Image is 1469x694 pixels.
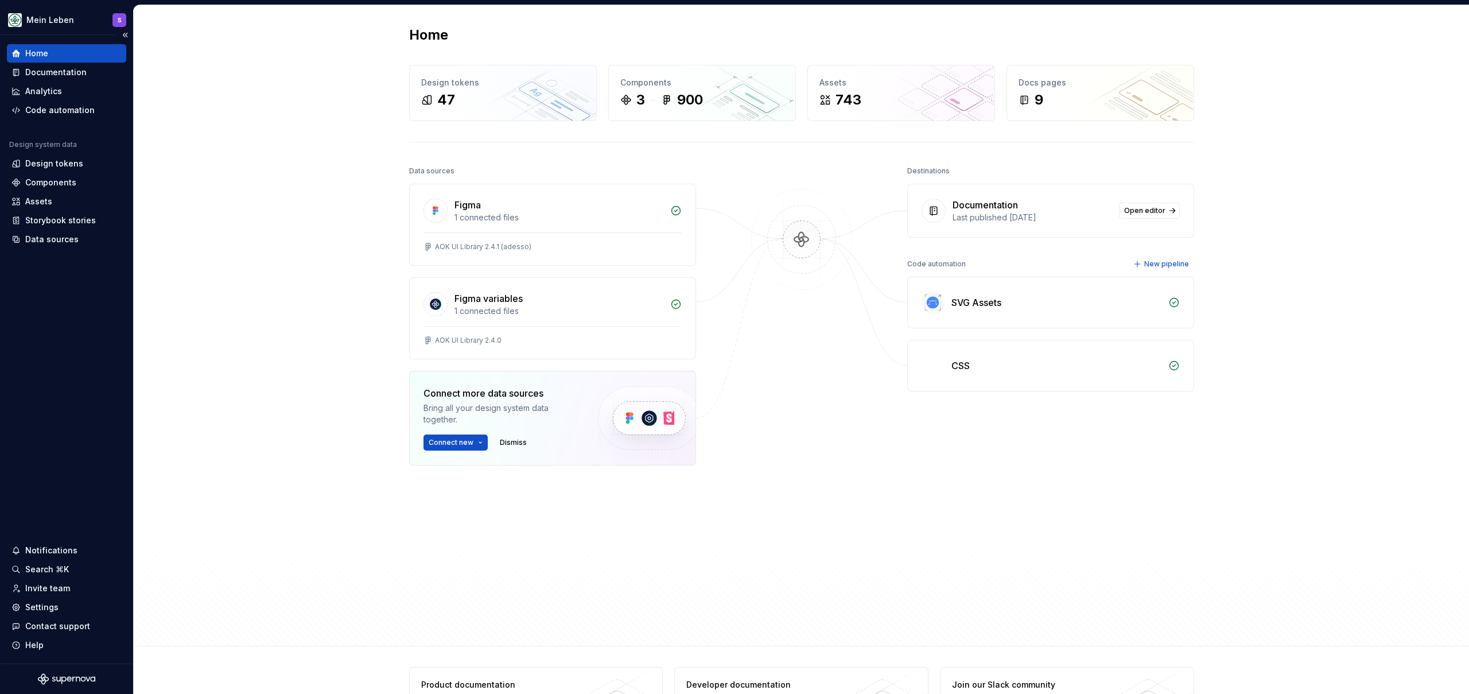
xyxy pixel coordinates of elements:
[7,579,126,598] a: Invite team
[423,386,578,400] div: Connect more data sources
[409,277,696,359] a: Figma variables1 connected filesAOK UI Library 2.4.0
[835,91,861,109] div: 743
[454,212,663,223] div: 1 connected files
[951,296,1001,309] div: SVG Assets
[907,256,966,272] div: Code automation
[1035,91,1043,109] div: 9
[7,541,126,560] button: Notifications
[25,104,95,116] div: Code automation
[454,305,663,317] div: 1 connected files
[117,27,133,43] button: Collapse sidebar
[7,211,126,230] a: Storybook stories
[620,77,784,88] div: Components
[7,230,126,249] a: Data sources
[118,15,122,25] div: S
[608,65,796,121] a: Components3900
[409,163,454,179] div: Data sources
[1019,77,1182,88] div: Docs pages
[7,636,126,654] button: Help
[7,82,126,100] a: Analytics
[38,673,95,685] svg: Supernova Logo
[953,212,1112,223] div: Last published [DATE]
[1144,259,1189,269] span: New pipeline
[409,65,597,121] a: Design tokens47
[435,242,531,251] div: AOK UI Library 2.4.1 (adesso)
[25,639,44,651] div: Help
[25,234,79,245] div: Data sources
[1130,256,1194,272] button: New pipeline
[25,215,96,226] div: Storybook stories
[7,598,126,617] a: Settings
[7,63,126,82] a: Documentation
[25,602,59,613] div: Settings
[429,438,473,447] span: Connect new
[686,679,853,691] div: Developer documentation
[423,402,578,425] div: Bring all your design system data together.
[25,583,70,594] div: Invite team
[7,192,126,211] a: Assets
[636,91,645,109] div: 3
[454,198,481,212] div: Figma
[454,292,523,305] div: Figma variables
[435,336,502,345] div: AOK UI Library 2.4.0
[907,163,950,179] div: Destinations
[25,196,52,207] div: Assets
[7,154,126,173] a: Design tokens
[7,560,126,579] button: Search ⌘K
[437,91,455,109] div: 47
[409,184,696,266] a: Figma1 connected filesAOK UI Library 2.4.1 (adesso)
[421,679,588,691] div: Product documentation
[25,158,83,169] div: Design tokens
[25,177,76,188] div: Components
[26,14,74,26] div: Mein Leben
[25,545,77,556] div: Notifications
[952,679,1119,691] div: Join our Slack community
[1006,65,1194,121] a: Docs pages9
[953,198,1018,212] div: Documentation
[7,173,126,192] a: Components
[409,26,448,44] h2: Home
[25,564,69,575] div: Search ⌘K
[1124,206,1165,215] span: Open editor
[25,86,62,97] div: Analytics
[423,435,488,451] button: Connect new
[951,359,970,373] div: CSS
[677,91,703,109] div: 900
[25,48,48,59] div: Home
[9,140,77,149] div: Design system data
[7,44,126,63] a: Home
[500,438,527,447] span: Dismiss
[25,621,90,632] div: Contact support
[495,435,532,451] button: Dismiss
[7,101,126,119] a: Code automation
[2,7,131,32] button: Mein LebenS
[7,617,126,635] button: Contact support
[807,65,995,121] a: Assets743
[819,77,983,88] div: Assets
[1119,203,1180,219] a: Open editor
[8,13,22,27] img: df5db9ef-aba0-4771-bf51-9763b7497661.png
[421,77,585,88] div: Design tokens
[25,67,87,78] div: Documentation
